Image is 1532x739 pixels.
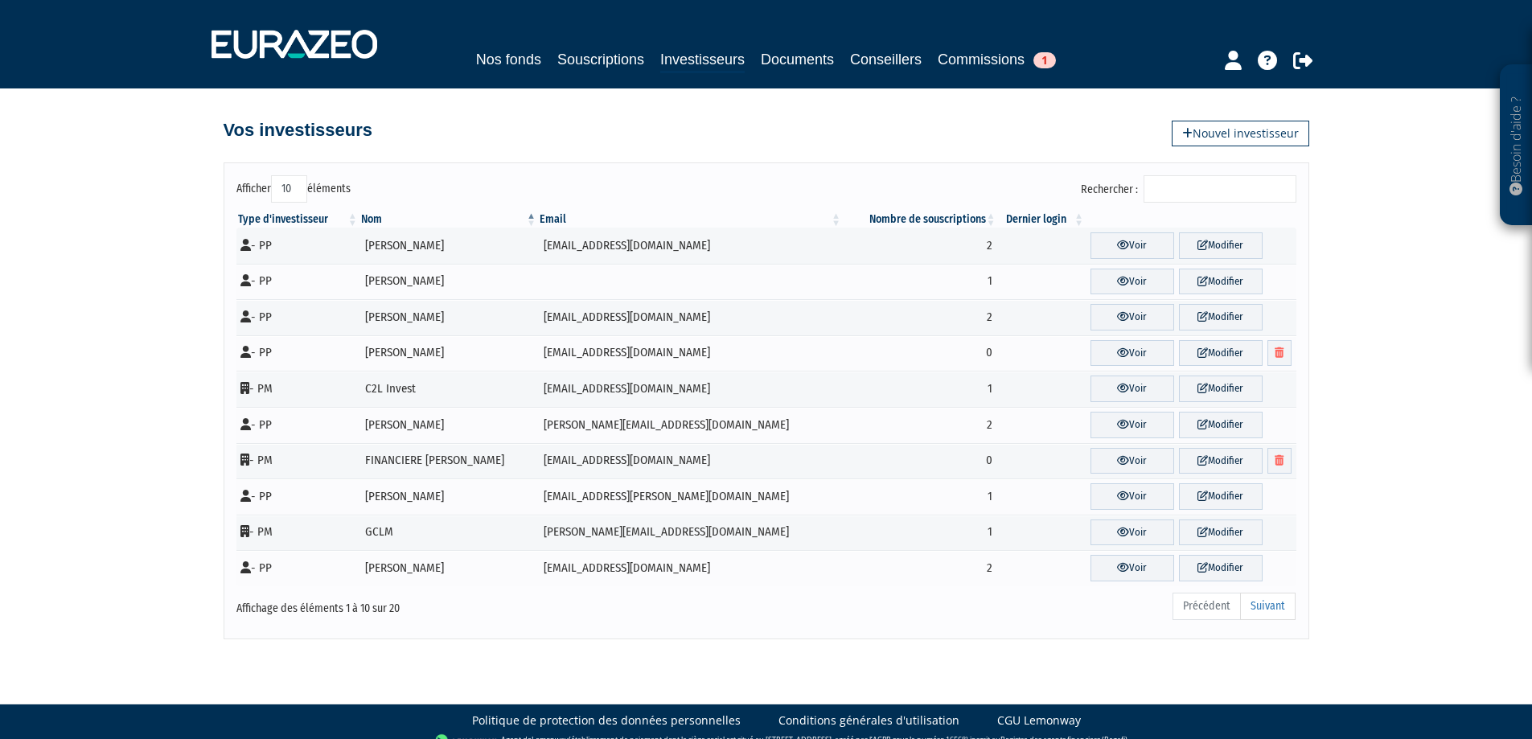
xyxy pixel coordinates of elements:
a: Voir [1090,340,1174,367]
td: [EMAIL_ADDRESS][DOMAIN_NAME] [538,299,843,335]
select: Afficheréléments [271,175,307,203]
td: GCLM [359,515,538,551]
td: 1 [843,264,998,300]
td: [PERSON_NAME] [359,407,538,443]
td: 1 [843,515,998,551]
th: Nombre de souscriptions : activer pour trier la colonne par ordre croissant [843,211,998,228]
p: Besoin d'aide ? [1507,73,1526,218]
td: 0 [843,443,998,479]
td: 2 [843,407,998,443]
td: 1 [843,371,998,407]
a: Voir [1090,555,1174,581]
td: - PP [236,335,359,372]
div: Affichage des éléments 1 à 10 sur 20 [236,591,664,617]
td: 2 [843,228,998,264]
td: 0 [843,335,998,372]
a: Voir [1090,412,1174,438]
a: Modifier [1179,519,1263,546]
th: Dernier login : activer pour trier la colonne par ordre croissant [998,211,1086,228]
a: Modifier [1179,412,1263,438]
img: 1732889491-logotype_eurazeo_blanc_rvb.png [212,30,377,59]
a: Nouvel investisseur [1172,121,1309,146]
a: Nos fonds [476,48,541,71]
a: Conditions générales d'utilisation [778,712,959,729]
h4: Vos investisseurs [224,121,372,140]
input: Rechercher : [1144,175,1296,203]
td: [PERSON_NAME] [359,550,538,586]
a: Voir [1090,232,1174,259]
td: - PP [236,264,359,300]
td: [PERSON_NAME][EMAIL_ADDRESS][DOMAIN_NAME] [538,515,843,551]
a: Modifier [1179,483,1263,510]
td: - PP [236,478,359,515]
td: - PP [236,299,359,335]
a: Voir [1090,448,1174,474]
a: Commissions1 [938,48,1056,71]
a: Supprimer [1267,448,1292,474]
td: - PM [236,515,359,551]
td: [PERSON_NAME] [359,299,538,335]
a: Conseillers [850,48,922,71]
a: Modifier [1179,232,1263,259]
a: Documents [761,48,834,71]
a: Voir [1090,519,1174,546]
td: - PM [236,371,359,407]
a: Investisseurs [660,48,745,73]
td: [EMAIL_ADDRESS][DOMAIN_NAME] [538,335,843,372]
a: Voir [1090,483,1174,510]
a: Voir [1090,269,1174,295]
td: - PP [236,228,359,264]
a: Voir [1090,376,1174,402]
label: Rechercher : [1081,175,1296,203]
td: C2L Invest [359,371,538,407]
td: - PM [236,443,359,479]
th: &nbsp; [1086,211,1296,228]
td: - PP [236,407,359,443]
a: Modifier [1179,340,1263,367]
td: [EMAIL_ADDRESS][DOMAIN_NAME] [538,443,843,479]
td: [EMAIL_ADDRESS][DOMAIN_NAME] [538,228,843,264]
a: Politique de protection des données personnelles [472,712,741,729]
a: Modifier [1179,269,1263,295]
td: [PERSON_NAME] [359,228,538,264]
th: Type d'investisseur : activer pour trier la colonne par ordre croissant [236,211,359,228]
td: 2 [843,299,998,335]
label: Afficher éléments [236,175,351,203]
a: Modifier [1179,555,1263,581]
a: Voir [1090,304,1174,330]
td: 1 [843,478,998,515]
span: 1 [1033,52,1056,68]
td: [PERSON_NAME][EMAIL_ADDRESS][DOMAIN_NAME] [538,407,843,443]
td: [EMAIL_ADDRESS][DOMAIN_NAME] [538,371,843,407]
a: Suivant [1240,593,1296,620]
td: 2 [843,550,998,586]
a: Supprimer [1267,340,1292,367]
a: CGU Lemonway [997,712,1081,729]
a: Modifier [1179,304,1263,330]
td: [PERSON_NAME] [359,335,538,372]
td: FINANCIERE [PERSON_NAME] [359,443,538,479]
td: [EMAIL_ADDRESS][DOMAIN_NAME] [538,550,843,586]
a: Modifier [1179,376,1263,402]
a: Souscriptions [557,48,644,71]
td: [EMAIL_ADDRESS][PERSON_NAME][DOMAIN_NAME] [538,478,843,515]
th: Nom : activer pour trier la colonne par ordre d&eacute;croissant [359,211,538,228]
td: - PP [236,550,359,586]
th: Email : activer pour trier la colonne par ordre croissant [538,211,843,228]
td: [PERSON_NAME] [359,264,538,300]
td: [PERSON_NAME] [359,478,538,515]
a: Modifier [1179,448,1263,474]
